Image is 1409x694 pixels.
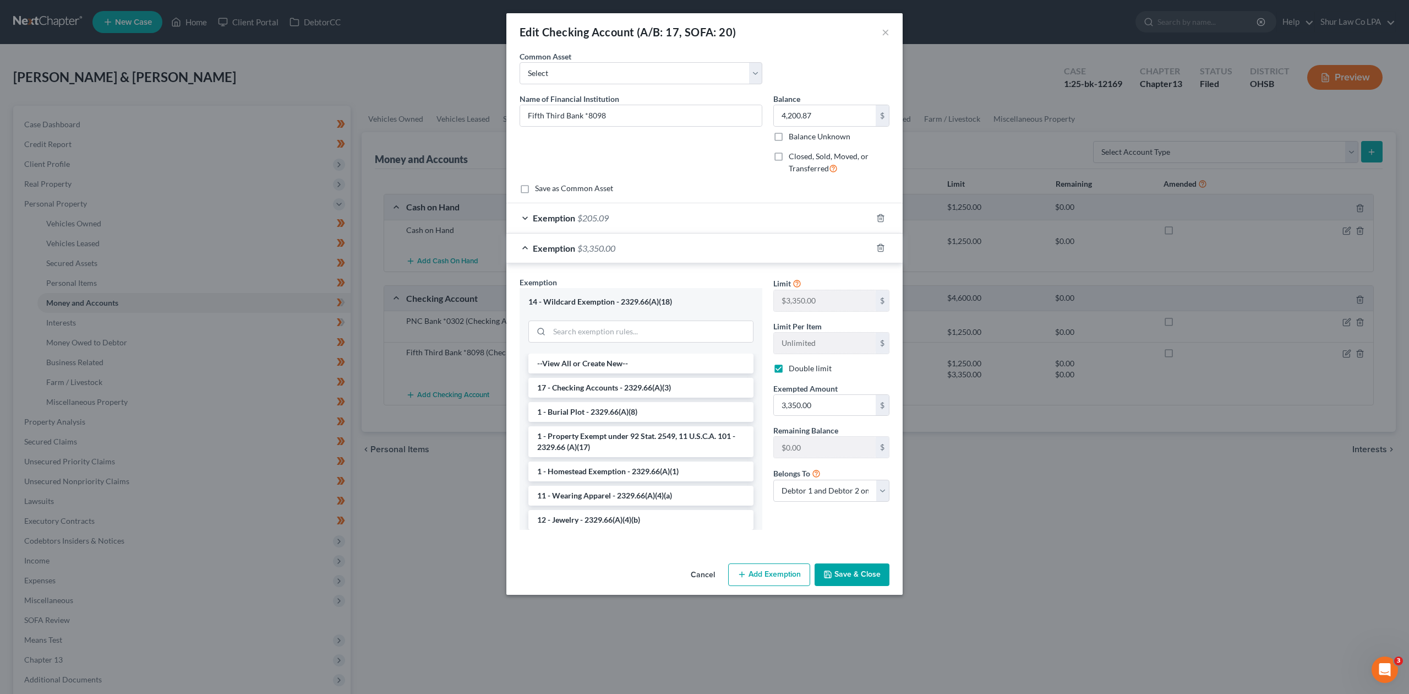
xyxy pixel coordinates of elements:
[876,437,889,458] div: $
[549,321,753,342] input: Search exemption rules...
[528,297,753,307] div: 14 - Wildcard Exemption - 2329.66(A)(18)
[520,105,762,126] input: Enter name...
[774,105,876,126] input: 0.00
[577,213,609,223] span: $205.09
[1372,657,1398,683] iframe: Intercom live chat
[520,94,619,104] span: Name of Financial Institution
[774,290,876,311] input: --
[773,469,810,478] span: Belongs To
[682,565,724,587] button: Cancel
[773,321,822,332] label: Limit Per Item
[774,437,876,458] input: --
[882,25,889,39] button: ×
[577,243,615,253] span: $3,350.00
[789,131,850,142] label: Balance Unknown
[774,333,876,354] input: --
[774,395,876,416] input: 0.00
[773,93,800,105] label: Balance
[789,151,869,173] span: Closed, Sold, Moved, or Transferred
[520,278,557,287] span: Exemption
[533,243,575,253] span: Exemption
[520,51,571,62] label: Common Asset
[876,395,889,416] div: $
[1394,657,1403,665] span: 3
[876,333,889,354] div: $
[528,426,753,457] li: 1 - Property Exempt under 92 Stat. 2549, 11 U.S.C.A. 101 - 2329.66 (A)(17)
[815,563,889,587] button: Save & Close
[528,402,753,422] li: 1 - Burial Plot - 2329.66(A)(8)
[535,183,613,194] label: Save as Common Asset
[528,354,753,373] li: --View All or Create New--
[728,563,810,587] button: Add Exemption
[876,290,889,311] div: $
[773,425,838,436] label: Remaining Balance
[789,363,832,374] label: Double limit
[528,462,753,481] li: 1 - Homestead Exemption - 2329.66(A)(1)
[533,213,575,223] span: Exemption
[520,24,736,40] div: Edit Checking Account (A/B: 17, SOFA: 20)
[876,105,889,126] div: $
[528,510,753,530] li: 12 - Jewelry - 2329.66(A)(4)(b)
[773,279,791,288] span: Limit
[773,384,838,393] span: Exempted Amount
[528,378,753,398] li: 17 - Checking Accounts - 2329.66(A)(3)
[528,486,753,506] li: 11 - Wearing Apparel - 2329.66(A)(4)(a)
